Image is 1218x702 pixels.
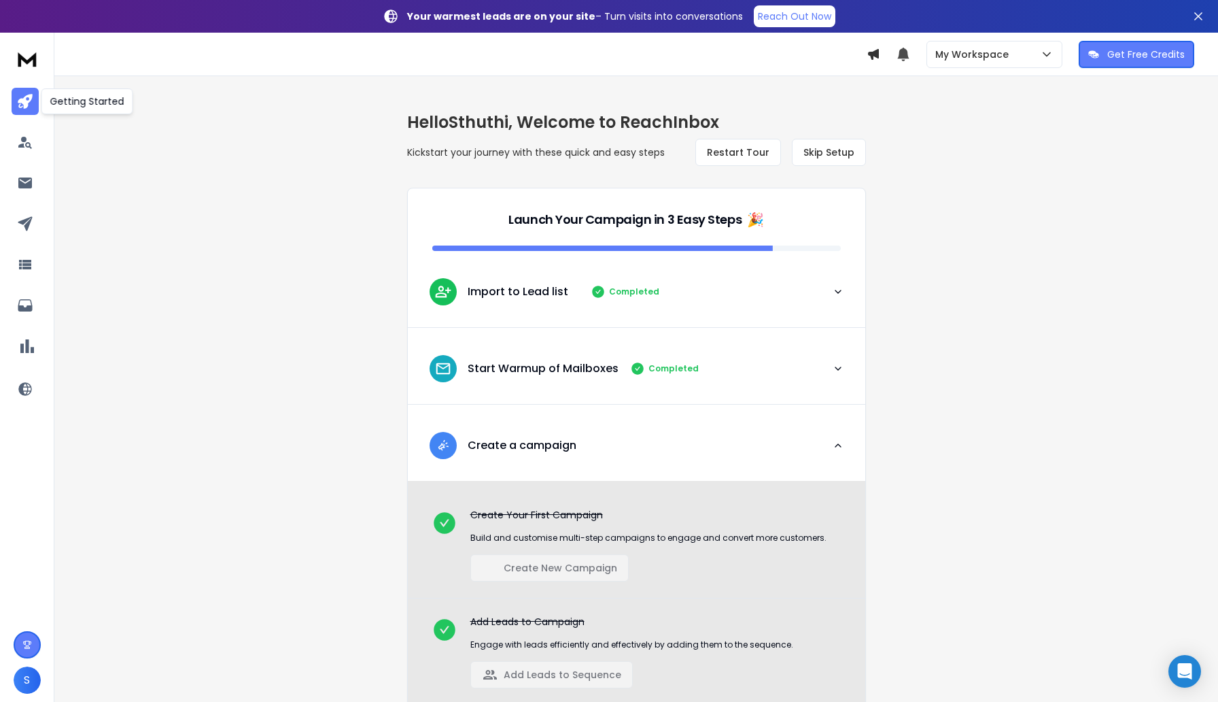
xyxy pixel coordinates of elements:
p: Create a campaign [468,437,576,454]
p: Engage with leads efficiently and effectively by adding them to the sequence. [470,639,793,650]
p: Completed [648,363,699,374]
button: leadCreate a campaign [408,421,865,481]
p: Start Warmup of Mailboxes [468,361,619,377]
a: Reach Out Now [754,5,835,27]
button: Get Free Credits [1079,41,1194,68]
img: lead [434,360,452,378]
p: Add Leads to Campaign [470,615,793,629]
button: Restart Tour [695,139,781,166]
strong: Your warmest leads are on your site [407,10,595,23]
span: 🎉 [747,210,764,229]
img: lead [434,283,452,300]
button: Skip Setup [792,139,866,166]
h1: Hello Sthuthi , Welcome to ReachInbox [407,112,866,133]
p: Kickstart your journey with these quick and easy steps [407,146,665,159]
p: Reach Out Now [758,10,831,23]
p: Create Your First Campaign [470,508,826,522]
div: Open Intercom Messenger [1168,655,1201,688]
p: Launch Your Campaign in 3 Easy Steps [508,210,742,229]
p: Build and customise multi-step campaigns to engage and convert more customers. [470,533,826,544]
button: S [14,667,41,694]
p: Completed [609,286,659,297]
p: – Turn visits into conversations [407,10,743,23]
p: Import to Lead list [468,284,568,300]
p: Get Free Credits [1107,48,1185,61]
img: lead [434,437,452,454]
span: Skip Setup [803,146,854,159]
img: logo [14,46,41,71]
button: leadStart Warmup of MailboxesCompleted [408,344,865,404]
div: Getting Started [41,88,133,114]
button: leadImport to Lead listCompleted [408,267,865,327]
p: My Workspace [935,48,1014,61]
